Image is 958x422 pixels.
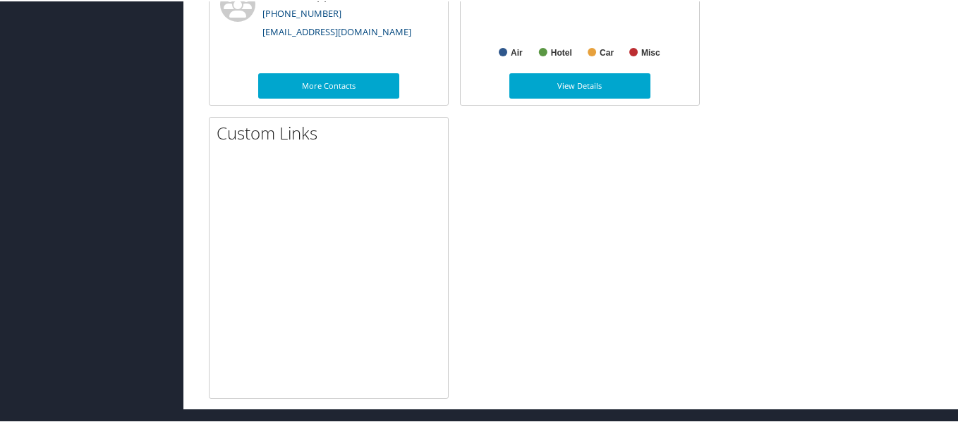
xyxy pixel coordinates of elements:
a: More Contacts [258,72,399,97]
a: [PHONE_NUMBER] [262,6,341,18]
text: Car [600,46,614,56]
text: Hotel [551,46,572,56]
h2: Custom Links [217,120,448,144]
text: Misc [641,46,660,56]
a: View Details [509,72,650,97]
a: [EMAIL_ADDRESS][DOMAIN_NAME] [262,24,411,37]
text: Air [511,46,523,56]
